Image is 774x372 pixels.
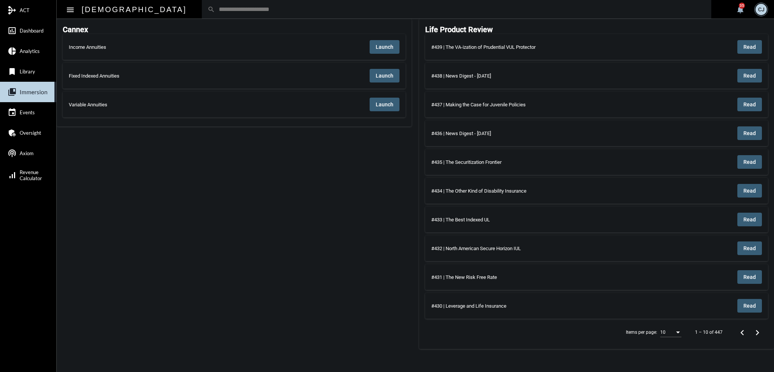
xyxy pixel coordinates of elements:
[750,325,765,340] button: Next page
[737,299,762,313] button: Read
[8,171,17,180] mat-icon: signal_cellular_alt
[8,87,17,97] mat-icon: collections_bookmark
[743,130,756,136] span: Read
[737,213,762,226] button: Read
[20,68,35,75] span: Library
[743,216,756,223] span: Read
[431,131,573,136] div: #436 | News Digest - [DATE]
[743,101,756,107] span: Read
[69,44,194,50] div: Income Annuities
[737,69,762,82] button: Read
[8,6,17,15] mat-icon: mediation
[20,48,40,54] span: Analytics
[63,25,88,34] h2: Cannex
[66,5,75,14] mat-icon: Side nav toggle icon
[743,245,756,251] span: Read
[370,40,399,54] button: Launch
[376,44,393,50] span: Launch
[370,69,399,82] button: Launch
[8,67,17,76] mat-icon: bookmark
[20,130,41,136] span: Oversight
[743,73,756,79] span: Read
[69,102,195,107] div: Variable Annuities
[20,28,43,34] span: Dashboard
[8,26,17,35] mat-icon: insert_chart_outlined
[737,270,762,284] button: Read
[20,109,35,115] span: Events
[626,330,657,335] div: Items per page:
[431,217,572,223] div: #433 | The Best Indexed UL
[8,149,17,158] mat-icon: podcasts
[63,2,78,17] button: Toggle sidenav
[425,25,493,34] h2: Life Product Review
[431,246,593,251] div: #432 | North American Secure Horizon IUL
[376,101,393,107] span: Launch
[8,108,17,117] mat-icon: event
[739,3,745,9] div: 35
[8,47,17,56] mat-icon: pie_chart
[737,126,762,140] button: Read
[370,98,399,111] button: Launch
[737,98,762,111] button: Read
[743,274,756,280] span: Read
[743,303,756,309] span: Read
[431,274,577,280] div: #431 | The New Risk Free Rate
[376,73,393,79] span: Launch
[20,150,34,156] span: Axiom
[69,73,203,79] div: Fixed Indexed Annuities
[431,73,573,79] div: #438 | News Digest - [DATE]
[737,184,762,198] button: Read
[660,330,681,335] mat-select: Items per page:
[743,159,756,165] span: Read
[431,44,603,50] div: #439 | The VA-ization of Prudential VUL Protector
[736,5,745,14] mat-icon: notifications
[735,325,750,340] button: Previous page
[8,128,17,137] mat-icon: admin_panel_settings
[737,40,762,54] button: Read
[431,303,584,309] div: #430 | Leverage and Life Insurance
[743,188,756,194] span: Read
[20,89,48,95] span: Immersion
[431,188,597,194] div: #434 | The Other Kind of Disability Insurance
[737,241,762,255] button: Read
[743,44,756,50] span: Read
[20,169,42,181] span: Revenue Calculator
[431,159,580,165] div: #435 | The Securitization Frontier
[20,7,29,13] span: ACT
[207,6,215,13] mat-icon: search
[755,4,767,15] div: CJ
[431,102,596,107] div: #437 | Making the Case for Juvenile Policies
[695,330,723,335] div: 1 – 10 of 447
[82,3,187,16] h2: [DEMOGRAPHIC_DATA]
[737,155,762,169] button: Read
[660,330,666,335] span: 10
